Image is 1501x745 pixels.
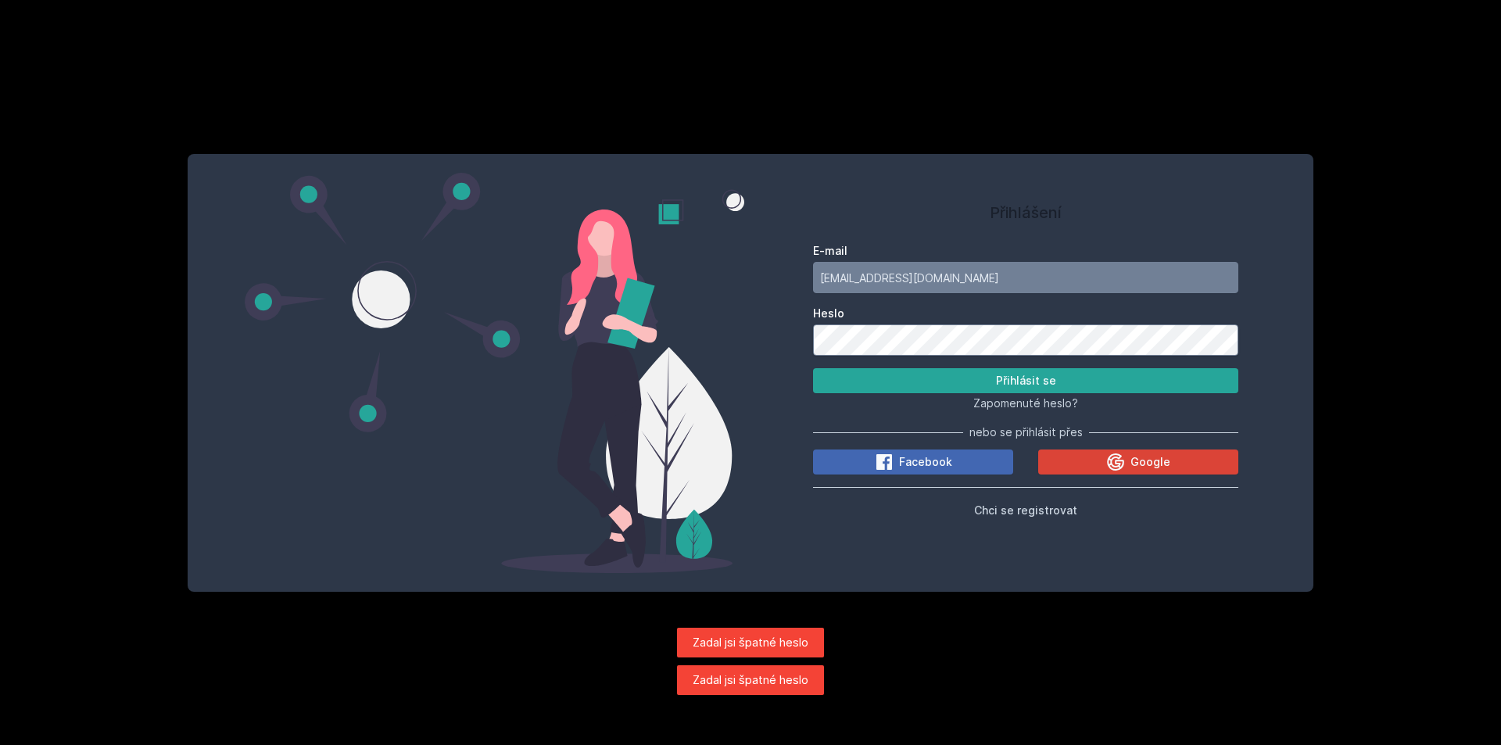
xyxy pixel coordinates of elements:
[969,424,1083,440] span: nebo se přihlásit přes
[974,503,1077,517] span: Chci se registrovat
[813,201,1238,224] h1: Přihlášení
[973,396,1078,410] span: Zapomenuté heslo?
[974,500,1077,519] button: Chci se registrovat
[1130,454,1170,470] span: Google
[677,628,824,657] div: Zadal jsi špatné heslo
[813,306,1238,321] label: Heslo
[813,243,1238,259] label: E-mail
[813,450,1013,475] button: Facebook
[1038,450,1238,475] button: Google
[813,368,1238,393] button: Přihlásit se
[899,454,952,470] span: Facebook
[813,262,1238,293] input: Tvoje e-mailová adresa
[677,665,824,695] div: Zadal jsi špatné heslo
